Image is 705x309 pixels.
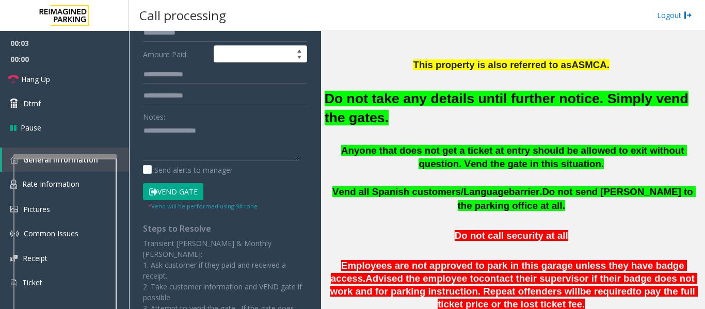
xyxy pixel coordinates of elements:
[325,91,688,125] font: Do not take any details until further notice. Simply vend the gates.
[292,54,307,62] span: Decrease value
[143,183,203,201] button: Vend Gate
[143,165,233,175] label: Send alerts to manager
[134,3,231,28] h3: Call processing
[21,74,50,85] span: Hang Up
[509,186,542,197] span: barrier.
[10,180,17,189] img: 'icon'
[571,59,610,70] span: ASMCA.
[331,260,687,284] span: Employees are not approved to park in this garage unless they have badge access.
[10,230,19,238] img: 'icon'
[143,224,307,234] h4: Steps to Resolve
[10,255,18,262] img: 'icon'
[292,46,307,54] span: Increase value
[365,273,479,284] span: Advised the employee to
[580,286,633,297] span: be required
[413,59,571,70] span: This property is also referred to as
[143,108,165,122] label: Notes:
[10,156,18,164] img: 'icon'
[458,186,696,211] span: Do not send [PERSON_NAME] to the parking office at all.
[23,98,41,109] span: Dtmf
[2,148,129,172] a: General Information
[10,206,18,213] img: 'icon'
[140,45,211,63] label: Amount Paid:
[332,186,509,197] span: Vend all Spanish customers/Language
[143,281,307,303] p: 2. Take customer information and VEND gate if possible.
[148,202,258,210] small: Vend will be performed using 9# tone
[143,259,307,281] p: 1. Ask customer if they paid and received a receipt.
[330,273,697,297] span: contact their supervisor if their badge does not work and for parking instruction. Repeat offende...
[657,10,692,21] a: Logout
[341,145,687,170] span: Anyone that does not get a ticket at entry should be allowed to exit without question. Vend the g...
[455,230,568,241] span: Do not call security at all
[684,10,692,21] img: logout
[10,278,17,287] img: 'icon'
[143,238,307,259] p: Transient [PERSON_NAME] & Monthly [PERSON_NAME]:
[21,122,41,133] span: Pause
